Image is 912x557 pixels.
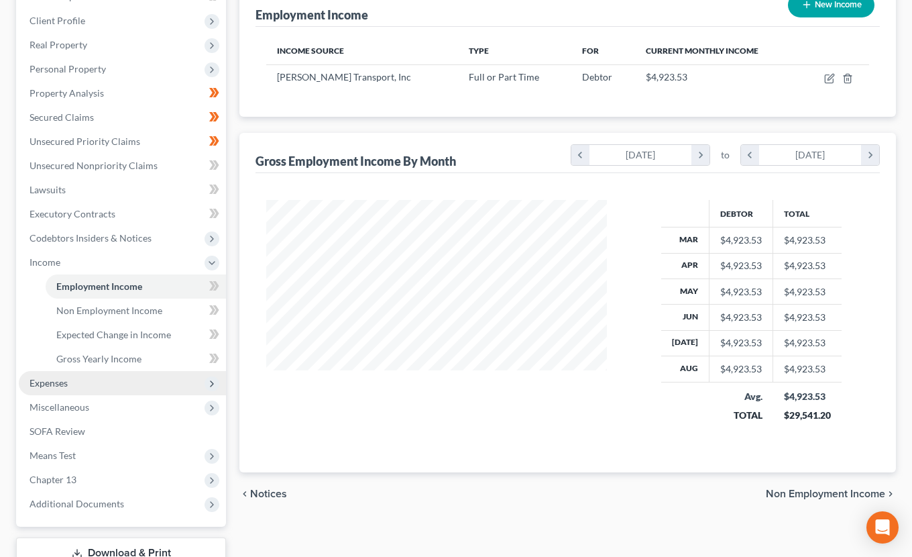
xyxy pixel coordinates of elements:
[766,489,885,499] span: Non Employment Income
[661,278,709,304] th: May
[19,105,226,130] a: Secured Claims
[19,154,226,178] a: Unsecured Nonpriority Claims
[709,200,773,227] th: Debtor
[661,253,709,278] th: Apr
[46,299,226,323] a: Non Employment Income
[661,330,709,356] th: [DATE]
[30,377,68,389] span: Expenses
[255,153,456,169] div: Gross Employment Income By Month
[239,489,250,499] i: chevron_left
[56,305,162,316] span: Non Employment Income
[773,330,842,356] td: $4,923.53
[885,489,896,499] i: chevron_right
[19,419,226,444] a: SOFA Review
[866,511,899,544] div: Open Intercom Messenger
[277,46,344,56] span: Income Source
[720,311,762,324] div: $4,923.53
[255,7,368,23] div: Employment Income
[646,71,687,83] span: $4,923.53
[784,409,831,422] div: $29,541.20
[582,46,599,56] span: For
[30,232,152,244] span: Codebtors Insiders & Notices
[30,136,140,147] span: Unsecured Priority Claims
[773,278,842,304] td: $4,923.53
[646,46,758,56] span: Current Monthly Income
[19,178,226,202] a: Lawsuits
[720,390,762,403] div: Avg.
[661,356,709,382] th: Aug
[784,390,831,403] div: $4,923.53
[30,111,94,123] span: Secured Claims
[19,202,226,226] a: Executory Contracts
[661,227,709,253] th: Mar
[759,145,862,165] div: [DATE]
[766,489,896,499] button: Non Employment Income chevron_right
[741,145,759,165] i: chevron_left
[720,409,762,422] div: TOTAL
[30,256,60,268] span: Income
[46,323,226,347] a: Expected Change in Income
[30,474,76,485] span: Chapter 13
[30,401,89,413] span: Miscellaneous
[30,160,158,171] span: Unsecured Nonpriority Claims
[46,347,226,371] a: Gross Yearly Income
[582,71,612,83] span: Debtor
[30,87,104,99] span: Property Analysis
[277,71,411,83] span: [PERSON_NAME] Transport, Inc
[56,281,142,292] span: Employment Income
[469,46,489,56] span: Type
[773,227,842,253] td: $4,923.53
[30,450,76,461] span: Means Test
[250,489,287,499] span: Notices
[720,362,762,376] div: $4,923.53
[773,200,842,227] th: Total
[661,305,709,330] th: Jun
[720,336,762,350] div: $4,923.53
[30,498,124,509] span: Additional Documents
[720,234,762,247] div: $4,923.53
[861,145,879,165] i: chevron_right
[239,489,287,499] button: chevron_left Notices
[773,356,842,382] td: $4,923.53
[46,274,226,299] a: Employment Income
[469,71,539,83] span: Full or Part Time
[721,148,730,162] span: to
[30,425,85,437] span: SOFA Review
[691,145,709,165] i: chevron_right
[30,63,106,74] span: Personal Property
[571,145,589,165] i: chevron_left
[720,259,762,272] div: $4,923.53
[30,184,66,195] span: Lawsuits
[19,81,226,105] a: Property Analysis
[773,253,842,278] td: $4,923.53
[19,130,226,154] a: Unsecured Priority Claims
[56,353,141,364] span: Gross Yearly Income
[30,39,87,50] span: Real Property
[30,208,115,219] span: Executory Contracts
[30,15,85,26] span: Client Profile
[720,285,762,299] div: $4,923.53
[773,305,842,330] td: $4,923.53
[589,145,692,165] div: [DATE]
[56,329,171,340] span: Expected Change in Income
